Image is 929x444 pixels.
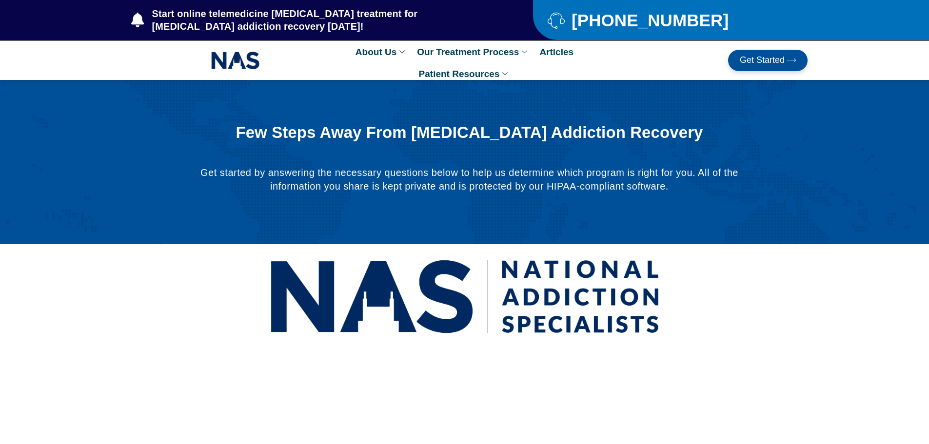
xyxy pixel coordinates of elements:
[569,14,729,26] span: [PHONE_NUMBER]
[412,41,534,63] a: Our Treatment Process
[224,124,714,141] h1: Few Steps Away From [MEDICAL_DATA] Addiction Recovery
[270,249,660,344] img: National Addiction Specialists
[414,63,515,85] a: Patient Resources
[351,41,412,63] a: About Us
[740,56,785,65] span: Get Started
[548,12,783,29] a: [PHONE_NUMBER]
[534,41,578,63] a: Articles
[211,49,260,72] img: NAS_email_signature-removebg-preview.png
[150,7,494,33] span: Start online telemedicine [MEDICAL_DATA] treatment for [MEDICAL_DATA] addiction recovery [DATE]!
[199,166,739,193] p: Get started by answering the necessary questions below to help us determine which program is righ...
[131,7,494,33] a: Start online telemedicine [MEDICAL_DATA] treatment for [MEDICAL_DATA] addiction recovery [DATE]!
[728,50,808,71] a: Get Started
